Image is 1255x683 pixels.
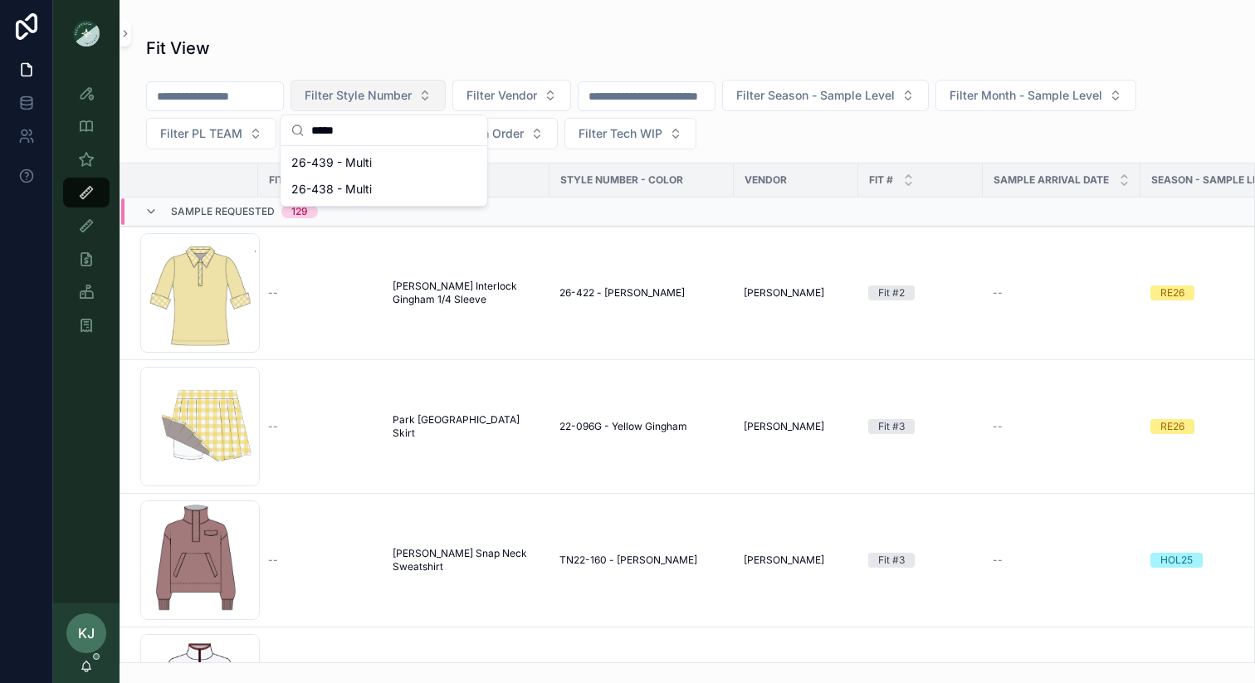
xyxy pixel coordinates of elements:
[935,80,1136,111] button: Select Button
[1160,285,1184,300] div: RE26
[78,623,95,643] span: KJ
[393,547,540,573] a: [PERSON_NAME] Snap Neck Sweatshirt
[993,420,1130,433] a: --
[1160,419,1184,434] div: RE26
[160,125,242,142] span: Filter PL TEAM
[579,125,662,142] span: Filter Tech WIP
[868,553,973,568] a: Fit #3
[745,173,787,187] span: Vendor
[744,420,824,433] span: [PERSON_NAME]
[744,554,824,567] span: [PERSON_NAME]
[73,20,100,46] img: App logo
[993,554,1003,567] span: --
[559,286,685,300] span: 26-422 - [PERSON_NAME]
[744,286,848,300] a: [PERSON_NAME]
[1160,553,1193,568] div: HOL25
[146,118,276,149] button: Select Button
[559,286,724,300] a: 26-422 - [PERSON_NAME]
[868,419,973,434] a: Fit #3
[878,553,905,568] div: Fit #3
[993,286,1130,300] a: --
[869,173,893,187] span: Fit #
[559,554,724,567] a: TN22-160 - [PERSON_NAME]
[53,66,120,362] div: scrollable content
[291,154,372,171] span: 26-439 - Multi
[994,173,1109,187] span: Sample Arrival Date
[878,419,905,434] div: Fit #3
[427,118,558,149] button: Select Button
[268,554,278,567] span: --
[268,420,278,433] span: --
[744,286,824,300] span: [PERSON_NAME]
[868,285,973,300] a: Fit #2
[559,420,687,433] span: 22-096G - Yellow Gingham
[950,87,1102,104] span: Filter Month - Sample Level
[559,554,697,567] span: TN22-160 - [PERSON_NAME]
[281,146,487,206] div: Suggestions
[291,205,308,218] div: 129
[305,87,412,104] span: Filter Style Number
[393,280,540,306] a: [PERSON_NAME] Interlock Gingham 1/4 Sleeve
[291,181,372,198] span: 26-438 - Multi
[452,80,571,111] button: Select Button
[146,37,210,60] h1: Fit View
[736,87,895,104] span: Filter Season - Sample Level
[466,87,537,104] span: Filter Vendor
[268,554,373,567] a: --
[559,420,724,433] a: 22-096G - Yellow Gingham
[560,173,683,187] span: Style Number - Color
[993,286,1003,300] span: --
[393,413,540,440] a: Park [GEOGRAPHIC_DATA] Skirt
[291,80,446,111] button: Select Button
[268,420,373,433] a: --
[993,554,1130,567] a: --
[722,80,929,111] button: Select Button
[268,286,278,300] span: --
[268,286,373,300] a: --
[993,420,1003,433] span: --
[878,285,905,300] div: Fit #2
[564,118,696,149] button: Select Button
[269,173,329,187] span: Fit Photos
[744,420,848,433] a: [PERSON_NAME]
[171,205,275,218] span: Sample Requested
[744,554,848,567] a: [PERSON_NAME]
